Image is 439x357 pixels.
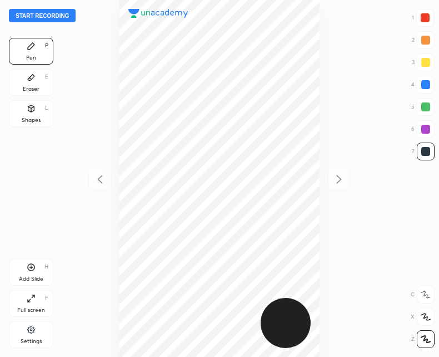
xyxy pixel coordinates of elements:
div: 3 [412,53,435,71]
div: Full screen [17,307,45,313]
div: 5 [411,98,435,116]
div: F [45,295,48,301]
div: Pen [26,55,36,61]
div: H [44,264,48,270]
div: L [45,105,48,111]
div: Eraser [23,86,39,92]
div: E [45,74,48,80]
div: C [411,286,435,304]
div: Settings [21,339,42,344]
div: P [45,43,48,48]
div: Add Slide [19,276,43,282]
div: Z [411,330,435,348]
div: 2 [412,31,435,49]
div: Shapes [22,118,41,123]
img: logo.38c385cc.svg [128,9,188,18]
div: 1 [412,9,434,27]
div: 7 [412,143,435,160]
div: 6 [411,120,435,138]
div: X [411,308,435,326]
div: 4 [411,76,435,94]
button: Start recording [9,9,76,22]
